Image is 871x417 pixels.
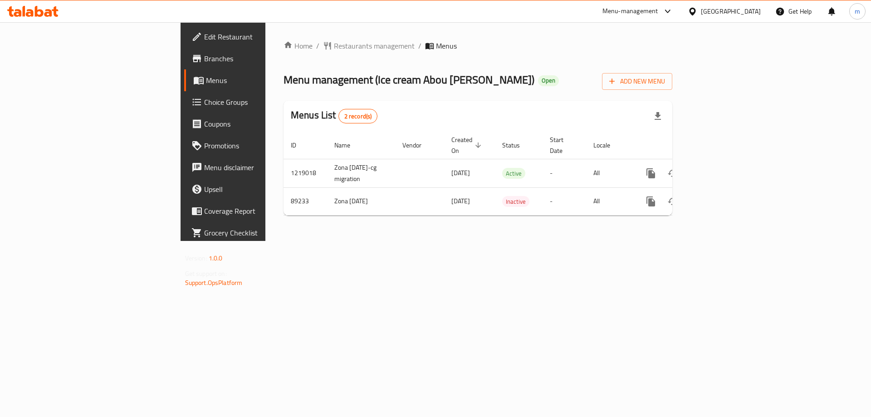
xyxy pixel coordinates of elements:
div: [GEOGRAPHIC_DATA] [701,6,761,16]
span: Vendor [402,140,433,151]
button: more [640,162,662,184]
a: Choice Groups [184,91,326,113]
span: 1.0.0 [209,252,223,264]
td: Zona [DATE] [327,187,395,215]
span: Inactive [502,196,529,207]
button: more [640,191,662,212]
span: Edit Restaurant [204,31,319,42]
nav: breadcrumb [284,40,672,51]
td: - [543,159,586,187]
a: Menus [184,69,326,91]
a: Support.OpsPlatform [185,277,243,289]
span: 2 record(s) [339,112,377,121]
span: [DATE] [451,167,470,179]
span: Choice Groups [204,97,319,108]
span: Get support on: [185,268,227,280]
div: Open [538,75,559,86]
span: Locale [593,140,622,151]
td: - [543,187,586,215]
span: Menus [206,75,319,86]
span: Created On [451,134,484,156]
a: Menu disclaimer [184,157,326,178]
div: Export file [647,105,669,127]
span: Menus [436,40,457,51]
span: Add New Menu [609,76,665,87]
span: Coverage Report [204,206,319,216]
span: Restaurants management [334,40,415,51]
a: Coupons [184,113,326,135]
span: Name [334,140,362,151]
span: Status [502,140,532,151]
span: Branches [204,53,319,64]
div: Total records count [338,109,378,123]
span: Menu management ( Ice cream Abou [PERSON_NAME] ) [284,69,534,90]
a: Promotions [184,135,326,157]
h2: Menus List [291,108,377,123]
a: Coverage Report [184,200,326,222]
span: Start Date [550,134,575,156]
a: Restaurants management [323,40,415,51]
td: All [586,159,633,187]
button: Change Status [662,191,684,212]
span: ID [291,140,308,151]
th: Actions [633,132,734,159]
a: Grocery Checklist [184,222,326,244]
span: Coupons [204,118,319,129]
a: Upsell [184,178,326,200]
span: Upsell [204,184,319,195]
a: Branches [184,48,326,69]
span: Active [502,168,525,179]
li: / [418,40,421,51]
span: Grocery Checklist [204,227,319,238]
button: Add New Menu [602,73,672,90]
button: Change Status [662,162,684,184]
a: Edit Restaurant [184,26,326,48]
span: Promotions [204,140,319,151]
td: All [586,187,633,215]
span: Menu disclaimer [204,162,319,173]
span: [DATE] [451,195,470,207]
span: Version: [185,252,207,264]
span: m [855,6,860,16]
table: enhanced table [284,132,734,216]
span: Open [538,77,559,84]
td: Zona [DATE]-cg migration [327,159,395,187]
div: Menu-management [602,6,658,17]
